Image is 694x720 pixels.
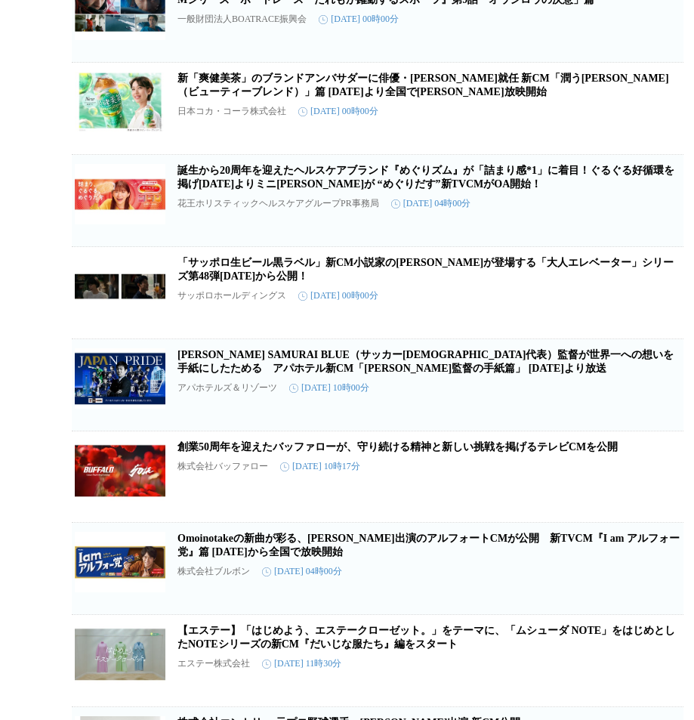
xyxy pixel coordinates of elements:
[177,460,268,473] p: 株式会社バッファロー
[391,197,471,210] time: [DATE] 04時00分
[177,533,680,558] a: Omoinotakeの新曲が彩る、[PERSON_NAME]出演のアルフォートCMが公開 新TVCM『I am アルフォー党』篇 [DATE]から全国で放映開始
[298,289,378,302] time: [DATE] 00時00分
[177,382,277,394] p: アパホテルズ＆リゾーツ
[177,289,286,302] p: サッポロホールディングス
[75,532,165,592] img: Omoinotakeの新曲が彩る、赤楚衛二さん出演のアルフォートCMが公開 新TVCM『I am アルフォー党』篇 2025年9月2日（火）から全国で放映開始
[177,197,379,210] p: 花王ホリスティックヘルスケアグループPR事務局
[298,105,378,118] time: [DATE] 00時00分
[177,625,675,650] a: 【エステー】「はじめよう、エステークローゼット。」をテーマに、「ムシューダ NOTE」をはじめとしたNOTEシリーズの新CM『だいじな服たち』編をスタート
[75,624,165,684] img: 【エステー】「はじめよう、エステークローゼット。」をテーマに、「ムシューダ NOTE」をはじめとしたNOTEシリーズの新CM『だいじな服たち』編をスタート
[280,460,360,473] time: [DATE] 10時17分
[177,165,674,190] a: 誕生から20周年を迎えたヘルスケアブランド『めぐりズム』が「詰まり感*1」に着目！ぐるぐる好循環を掲げ[DATE]よりミニ[PERSON_NAME]が “めぐりだす”新TVCMがOA開始！
[177,657,250,670] p: エステー株式会社
[177,105,286,118] p: 日本コカ・コーラ株式会社
[319,13,399,26] time: [DATE] 00時00分
[177,13,307,26] p: 一般財団法人BOATRACE振興会
[177,73,669,97] a: 新「爽健美茶」のブランドアンバサダーに俳優・[PERSON_NAME]就任 新CM「潤う[PERSON_NAME]（ビューティーブレンド）」篇 [DATE]より全国で[PERSON_NAME]放映開始
[177,349,674,374] a: [PERSON_NAME] SAMURAI BLUE（サッカー[DEMOGRAPHIC_DATA]代表）監督が世界一への想いを手紙にしたためる アパホテル新CM「[PERSON_NAME]監督の...
[262,657,341,670] time: [DATE] 11時30分
[177,441,618,453] a: 創業50周年を迎えたバッファローが、守り続ける精神と新しい挑戦を掲げるテレビCMを公開
[75,72,165,132] img: 新「爽健美茶」のブランドアンバサダーに俳優・戸田恵梨香さん就任 新CM「潤うBeauteaBlend（ビューティーブレンド）」篇 9月8日（月）より全国で順次放映開始
[75,164,165,224] img: 誕生から20周年を迎えたヘルスケアブランド『めぐりズム』が「詰まり感*1」に着目！ぐるぐる好循環を掲げ9月5日（金）よりミニ伊藤沙莉さんが “めぐりだす”新TVCMがOA開始！
[177,565,250,578] p: 株式会社ブルボン
[262,565,342,578] time: [DATE] 04時00分
[75,256,165,317] img: 「サッポロ生ビール黒ラベル」新CM小説家の川上未映子さんが登場する「大人エレベーター」シリーズ第48弾9月8日(月)から公開！
[75,440,165,501] img: 創業50周年を迎えたバッファローが、守り続ける精神と新しい挑戦を掲げるテレビCMを公開
[289,382,369,394] time: [DATE] 10時00分
[75,348,165,409] img: 森保 一 SAMURAI BLUE（サッカー日本代表）監督が世界一への想いを手紙にしたためる アパホテル新CM「森保監督の手紙篇」 9月5日(金)より放送
[177,257,674,282] a: 「サッポロ生ビール黒ラベル」新CM小説家の[PERSON_NAME]が登場する「大人エレベーター」シリーズ第48弾[DATE]から公開！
